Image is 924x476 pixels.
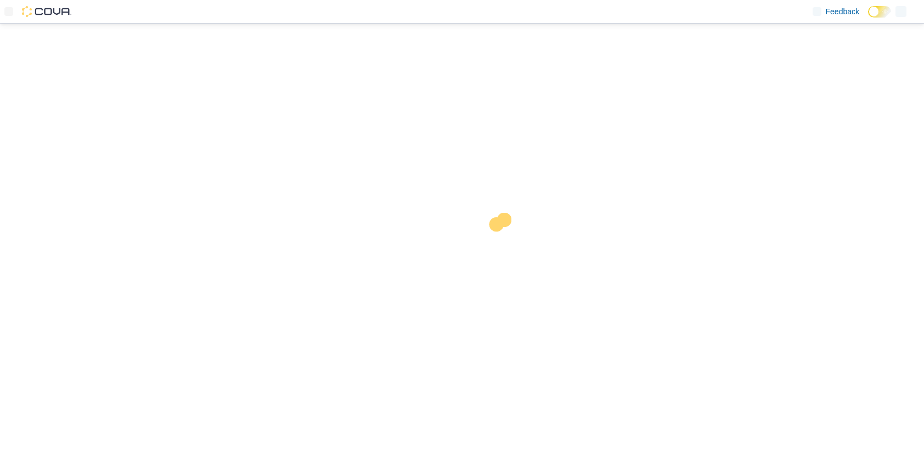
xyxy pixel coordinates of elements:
img: Cova [22,6,71,17]
img: cova-loader [462,205,544,287]
input: Dark Mode [868,6,891,18]
a: Feedback [808,1,864,22]
span: Feedback [826,6,859,17]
